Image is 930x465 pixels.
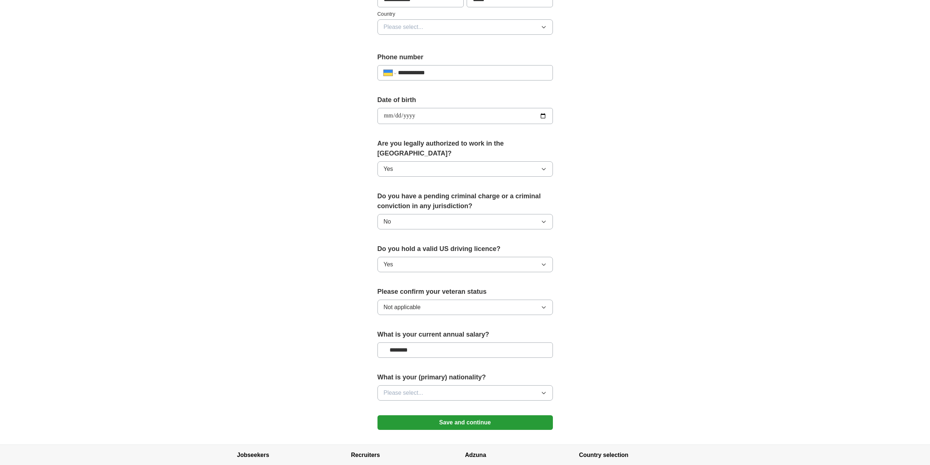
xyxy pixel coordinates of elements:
[377,214,553,229] button: No
[377,191,553,211] label: Do you have a pending criminal charge or a criminal conviction in any jurisdiction?
[377,385,553,401] button: Please select...
[384,217,391,226] span: No
[384,303,421,312] span: Not applicable
[377,95,553,105] label: Date of birth
[377,19,553,35] button: Please select...
[377,10,553,18] label: Country
[377,257,553,272] button: Yes
[377,300,553,315] button: Not applicable
[377,372,553,382] label: What is your (primary) nationality?
[384,165,393,173] span: Yes
[377,287,553,297] label: Please confirm your veteran status
[377,52,553,62] label: Phone number
[377,139,553,158] label: Are you legally authorized to work in the [GEOGRAPHIC_DATA]?
[377,161,553,177] button: Yes
[377,244,553,254] label: Do you hold a valid US driving licence?
[377,330,553,340] label: What is your current annual salary?
[377,415,553,430] button: Save and continue
[384,23,424,31] span: Please select...
[384,260,393,269] span: Yes
[384,389,424,397] span: Please select...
